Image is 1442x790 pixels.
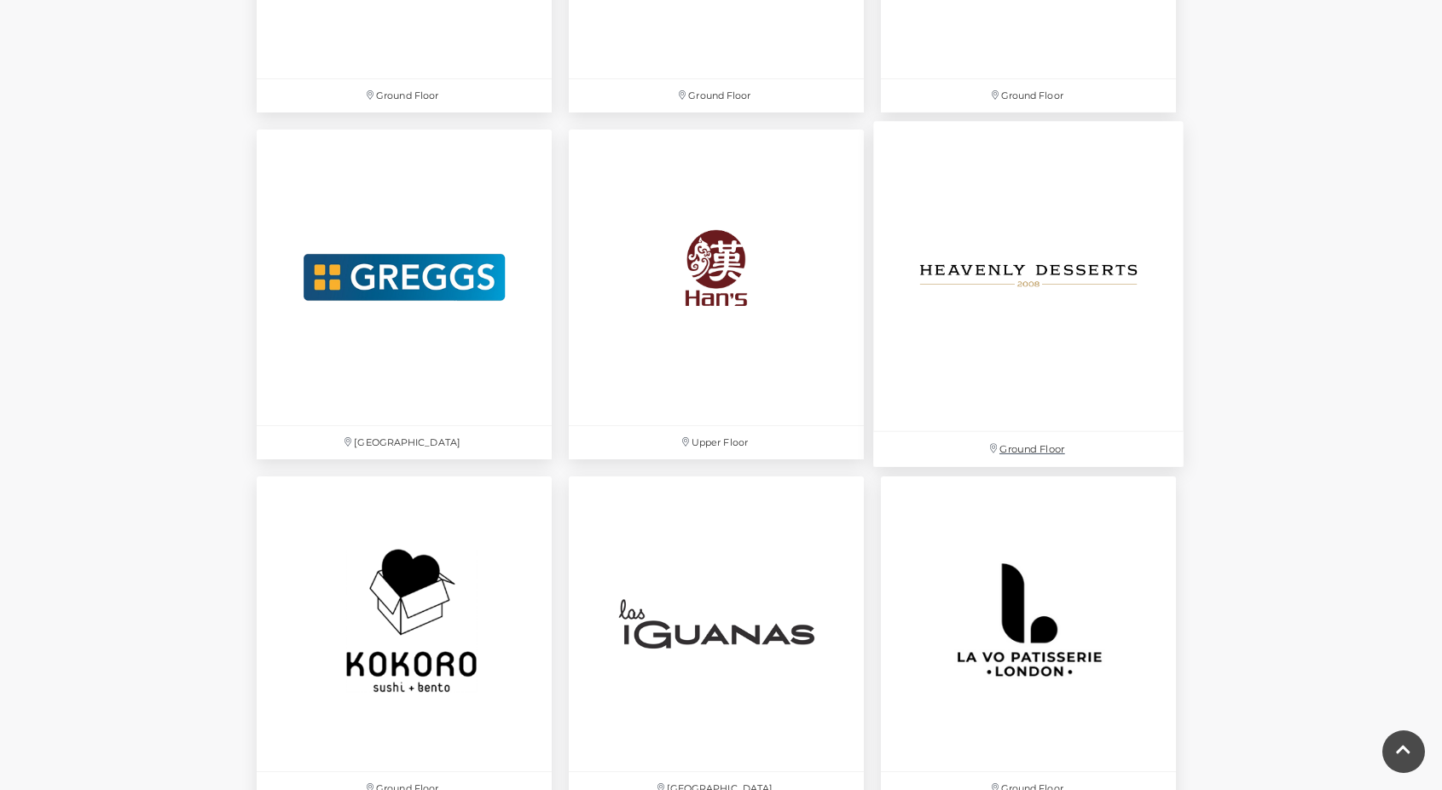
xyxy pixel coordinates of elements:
[881,79,1176,112] p: Ground Floor
[569,426,864,459] p: Upper Floor
[248,121,560,467] a: [GEOGRAPHIC_DATA]
[569,79,864,112] p: Ground Floor
[865,112,1193,476] a: Ground Floor
[560,121,872,467] a: Upper Floor
[873,432,1184,467] p: Ground Floor
[257,79,552,112] p: Ground Floor
[257,426,552,459] p: [GEOGRAPHIC_DATA]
